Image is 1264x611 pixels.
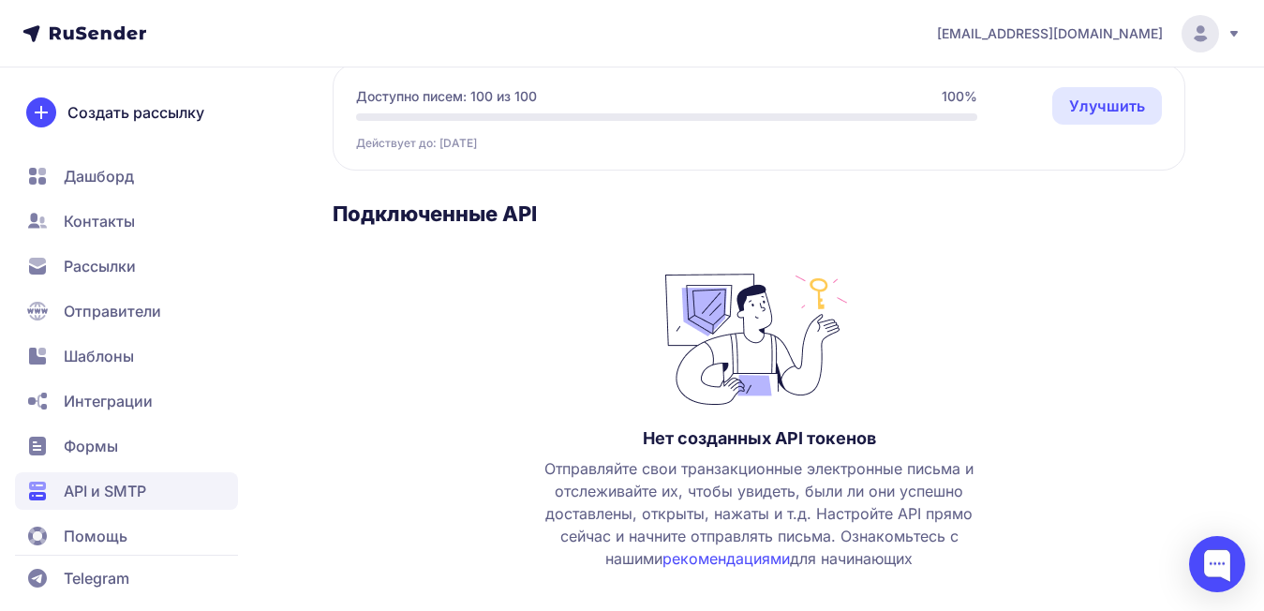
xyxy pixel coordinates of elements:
a: рекомендациями [662,549,790,568]
span: Шаблоны [64,345,134,367]
h3: Нет созданных API токенов [643,427,876,450]
span: Интеграции [64,390,153,412]
img: no_photo [665,264,853,405]
span: Telegram [64,567,129,589]
span: Доступно писем: 100 из 100 [356,87,537,106]
span: Помощь [64,525,127,547]
span: Отправители [64,300,161,322]
span: API и SMTP [64,480,146,502]
span: Действует до: [DATE] [356,136,477,151]
span: Контакты [64,210,135,232]
span: Рассылки [64,255,136,277]
span: Дашборд [64,165,134,187]
span: Создать рассылку [67,101,204,124]
span: [EMAIL_ADDRESS][DOMAIN_NAME] [937,24,1163,43]
h3: Подключенные API [333,201,1185,227]
a: Telegram [15,559,238,597]
span: 100% [942,87,977,106]
span: Отправляйте свои транзакционные электронные письма и отслеживайте их, чтобы увидеть, были ли они ... [527,457,991,570]
span: Формы [64,435,118,457]
a: Улучшить [1052,87,1162,125]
